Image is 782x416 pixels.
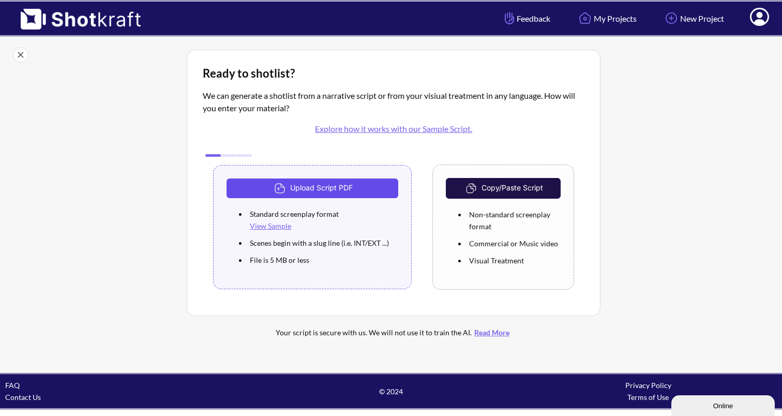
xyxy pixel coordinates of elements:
div: Ready to shotlist? [203,66,584,81]
li: Non-standard screenplay format [467,206,561,235]
a: Contact Us [5,393,41,402]
div: Terms of Use [520,391,777,403]
img: Home Icon [576,9,594,27]
li: Visual Treatment [467,252,561,269]
a: Read More [472,328,512,337]
img: Close Icon [13,47,28,63]
li: Standard screenplay format [247,205,398,234]
iframe: chat widget [671,393,777,416]
a: View Sample [250,221,291,230]
a: Explore how it works with our Sample Script. [315,124,472,133]
div: Your script is secure with us. We will not use it to train the AI. [228,326,559,338]
img: Upload Icon [272,181,290,196]
a: New Project [655,5,732,32]
img: Add Icon [663,9,680,27]
div: Privacy Policy [520,379,777,391]
li: Scenes begin with a slug line (i.e. INT/EXT ...) [247,234,398,251]
button: Copy/Paste Script [446,178,561,199]
li: Commercial or Music video [467,235,561,252]
a: My Projects [568,5,644,32]
span: Feedback [502,12,550,24]
img: CopyAndPaste Icon [463,181,482,196]
span: © 2024 [262,385,519,397]
img: Hand Icon [502,9,517,27]
p: We can generate a shotlist from a narrative script or from your visiual treatment in any language... [203,90,584,143]
li: File is 5 MB or less [247,251,398,269]
a: FAQ [5,381,20,390]
button: Upload Script PDF [227,179,398,198]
